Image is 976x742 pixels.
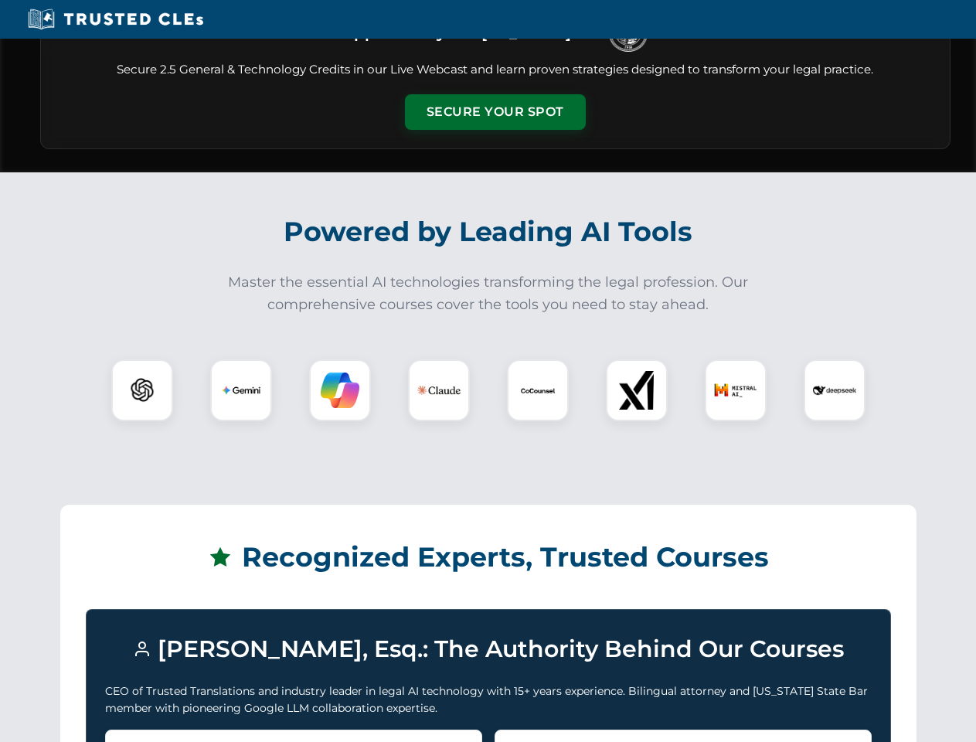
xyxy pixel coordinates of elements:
[714,369,757,412] img: Mistral AI Logo
[405,94,586,130] button: Secure Your Spot
[813,369,856,412] img: DeepSeek Logo
[417,369,461,412] img: Claude Logo
[222,371,260,410] img: Gemini Logo
[519,371,557,410] img: CoCounsel Logo
[804,359,865,421] div: DeepSeek
[617,371,656,410] img: xAI Logo
[86,530,891,584] h2: Recognized Experts, Trusted Courses
[507,359,569,421] div: CoCounsel
[60,205,916,259] h2: Powered by Leading AI Tools
[23,8,208,31] img: Trusted CLEs
[321,371,359,410] img: Copilot Logo
[105,682,872,717] p: CEO of Trusted Translations and industry leader in legal AI technology with 15+ years experience....
[105,628,872,670] h3: [PERSON_NAME], Esq.: The Authority Behind Our Courses
[210,359,272,421] div: Gemini
[60,61,931,79] p: Secure 2.5 General & Technology Credits in our Live Webcast and learn proven strategies designed ...
[606,359,668,421] div: xAI
[705,359,767,421] div: Mistral AI
[120,368,165,413] img: ChatGPT Logo
[408,359,470,421] div: Claude
[218,271,759,316] p: Master the essential AI technologies transforming the legal profession. Our comprehensive courses...
[309,359,371,421] div: Copilot
[111,359,173,421] div: ChatGPT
